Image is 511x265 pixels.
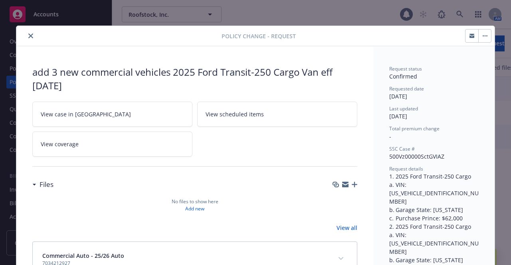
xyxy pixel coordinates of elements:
button: expand content [335,252,347,265]
span: SSC Case # [389,145,415,152]
span: Policy change - Request [222,32,296,40]
span: View coverage [41,140,79,148]
a: View coverage [32,132,192,157]
span: Last updated [389,105,418,112]
span: - [389,133,391,140]
a: View case in [GEOGRAPHIC_DATA] [32,102,192,127]
span: [DATE] [389,112,407,120]
a: View all [337,224,357,232]
span: Total premium change [389,125,440,132]
span: View case in [GEOGRAPHIC_DATA] [41,110,131,118]
a: Add new [185,205,204,212]
span: View scheduled items [206,110,264,118]
span: [DATE] [389,92,407,100]
a: View scheduled items [197,102,357,127]
span: 500Vz00000SctGVIAZ [389,153,444,160]
span: No files to show here [172,198,218,205]
span: Confirmed [389,73,417,80]
div: add 3 new commercial vehicles 2025 Ford Transit-250 Cargo Van eff [DATE] [32,65,357,92]
span: Request status [389,65,422,72]
span: Request details [389,165,423,172]
div: Files [32,179,53,190]
h3: Files [40,179,53,190]
span: Requested date [389,85,424,92]
span: Commercial Auto - 25/26 Auto [42,251,124,260]
button: close [26,31,36,41]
